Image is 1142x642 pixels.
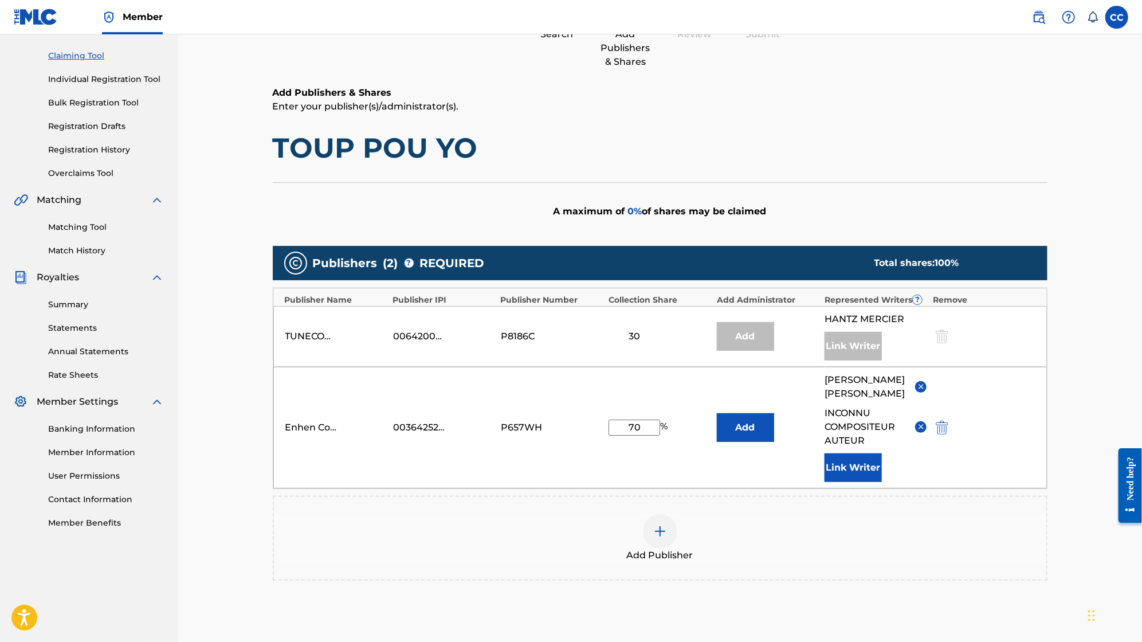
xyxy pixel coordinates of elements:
a: Registration History [48,144,164,156]
img: 12a2ab48e56ec057fbd8.svg [936,421,948,434]
a: Match History [48,245,164,257]
span: HANTZ MERCIER [825,312,904,326]
a: Overclaims Tool [48,167,164,179]
img: MLC Logo [14,9,58,25]
div: Submit [735,28,792,41]
div: Add Publishers & Shares [597,28,654,69]
a: Registration Drafts [48,120,164,132]
span: REQUIRED [420,255,485,272]
a: Summary [48,299,164,311]
span: Member Settings [37,395,118,409]
a: Matching Tool [48,221,164,233]
span: INCONNU COMPOSITEUR AUTEUR [825,406,906,448]
img: Member Settings [14,395,28,409]
span: ? [913,295,922,304]
a: Contact Information [48,494,164,506]
a: Member Benefits [48,517,164,529]
div: Publisher Number [501,294,603,306]
div: Total shares: [874,256,1025,270]
div: Publisher IPI [393,294,495,306]
img: Top Rightsholder [102,10,116,24]
span: 0 % [628,206,642,217]
span: ? [405,259,414,268]
a: Member Information [48,447,164,459]
div: Review [666,28,723,41]
img: expand [150,193,164,207]
div: Represented Writers [825,294,927,306]
img: expand [150,271,164,284]
a: Claiming Tool [48,50,164,62]
div: Search [528,28,586,41]
img: expand [150,395,164,409]
div: Help [1057,6,1080,29]
span: Member [123,10,163,24]
img: remove-from-list-button [917,382,925,391]
a: Rate Sheets [48,369,164,381]
p: Enter your publisher(s)/administrator(s). [273,100,1047,113]
span: Royalties [37,271,79,284]
div: Collection Share [609,294,711,306]
a: Statements [48,322,164,334]
img: remove-from-list-button [917,422,925,431]
h1: TOUP POU YO [273,131,1047,165]
a: Public Search [1027,6,1050,29]
button: Add [717,413,774,442]
a: Annual Statements [48,346,164,358]
img: add [653,524,667,538]
a: User Permissions [48,470,164,482]
img: Matching [14,193,28,207]
iframe: Resource Center [1110,440,1142,532]
div: Add Administrator [717,294,819,306]
span: Add Publisher [627,549,693,562]
div: Publisher Name [285,294,387,306]
div: A maximum of of shares may be claimed [273,182,1047,240]
img: Royalties [14,271,28,284]
button: Link Writer [825,453,882,482]
span: % [660,420,670,436]
div: Notifications [1087,11,1098,23]
h6: Add Publishers & Shares [273,86,1047,100]
a: Banking Information [48,423,164,435]
img: publishers [289,256,303,270]
span: ( 2 ) [383,255,398,272]
a: Individual Registration Tool [48,73,164,85]
span: 100 % [935,257,959,268]
span: Publishers [313,255,378,272]
a: Bulk Registration Tool [48,97,164,109]
iframe: Chat Widget [1085,587,1142,642]
span: Matching [37,193,81,207]
img: help [1062,10,1076,24]
span: [PERSON_NAME] [PERSON_NAME] [825,373,906,401]
div: Drag [1088,598,1095,633]
img: search [1032,10,1046,24]
div: Remove [933,294,1035,306]
div: User Menu [1105,6,1128,29]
